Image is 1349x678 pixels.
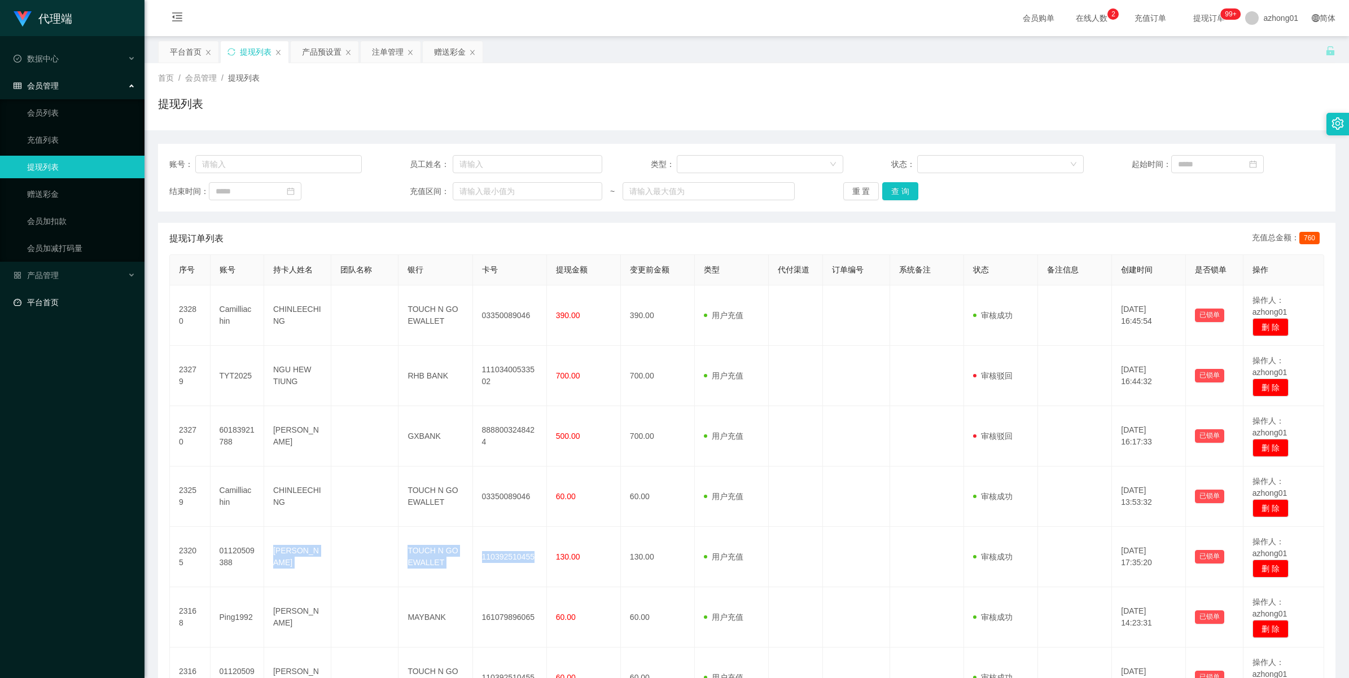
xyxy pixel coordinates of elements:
span: 60.00 [556,613,576,622]
span: 在线人数 [1070,14,1113,22]
td: 23168 [170,587,211,648]
td: 60.00 [621,587,695,648]
input: 请输入 [195,155,362,173]
td: 110392510455 [473,527,547,587]
span: 账号 [220,265,235,274]
i: 图标: setting [1332,117,1344,130]
td: 60.00 [621,466,695,527]
span: 订单编号 [832,265,864,274]
span: 结束时间： [169,186,209,197]
td: CHINLEECHING [264,285,331,346]
span: ~ [602,186,623,197]
td: [PERSON_NAME] [264,527,331,587]
span: / [221,73,224,82]
i: 图标: sync [227,48,235,56]
button: 已锁单 [1195,550,1224,563]
span: 会员管理 [14,81,59,90]
i: 图标: close [275,49,282,56]
td: 390.00 [621,285,695,346]
a: 图标: dashboard平台首页 [14,291,135,314]
span: 用户充值 [704,492,743,501]
i: 图标: global [1312,14,1320,22]
td: NGU HEW TIUNG [264,346,331,406]
span: 审核成功 [973,552,1013,561]
button: 删 除 [1252,439,1289,457]
i: 图标: close [407,49,414,56]
td: 161079896065 [473,587,547,648]
button: 删 除 [1252,499,1289,517]
div: 平台首页 [170,41,202,63]
td: 23205 [170,527,211,587]
span: 提现列表 [228,73,260,82]
td: 11103400533502 [473,346,547,406]
td: [DATE] 14:23:31 [1112,587,1186,648]
span: 首页 [158,73,174,82]
div: 产品预设置 [302,41,341,63]
div: 注单管理 [372,41,404,63]
span: 状态： [891,159,918,170]
span: 创建时间 [1121,265,1153,274]
span: 提现订单列表 [169,232,224,245]
div: 提现列表 [240,41,271,63]
span: 起始时间： [1132,159,1171,170]
td: [PERSON_NAME] [264,406,331,466]
td: 23270 [170,406,211,466]
td: CHINLEECHING [264,466,331,527]
h1: 代理端 [38,1,72,37]
span: 充值区间： [410,186,453,197]
td: [DATE] 16:44:32 [1112,346,1186,406]
span: 状态 [973,265,989,274]
span: 390.00 [556,311,580,320]
span: 700.00 [556,371,580,380]
td: 23280 [170,285,211,346]
a: 会员加减打码量 [27,237,135,259]
span: 卡号 [482,265,498,274]
span: 类型： [651,159,677,170]
sup: 1211 [1220,8,1241,20]
span: 序号 [179,265,195,274]
i: 图标: appstore-o [14,271,21,279]
span: 用户充值 [704,613,743,622]
button: 已锁单 [1195,429,1224,443]
span: 变更前金额 [630,265,669,274]
i: 图标: menu-fold [158,1,196,37]
td: 01120509388 [211,527,264,587]
span: 提现订单 [1188,14,1230,22]
a: 会员加扣款 [27,210,135,232]
span: 产品管理 [14,271,59,280]
button: 已锁单 [1195,309,1224,322]
span: 员工姓名： [410,159,453,170]
span: 类型 [704,265,720,274]
span: 操作人：azhong01 [1252,477,1287,498]
span: 审核成功 [973,311,1013,320]
i: 图标: unlock [1325,46,1335,56]
td: Camilliachin [211,285,264,346]
td: RHB BANK [398,346,472,406]
span: 操作人：azhong01 [1252,416,1287,437]
a: 赠送彩金 [27,183,135,205]
i: 图标: calendar [287,187,295,195]
td: MAYBANK [398,587,472,648]
span: 审核成功 [973,492,1013,501]
img: logo.9652507e.png [14,11,32,27]
a: 提现列表 [27,156,135,178]
span: 账号： [169,159,195,170]
td: [PERSON_NAME] [264,587,331,648]
button: 已锁单 [1195,369,1224,382]
i: 图标: close [345,49,352,56]
div: 充值总金额： [1252,232,1324,245]
span: 充值订单 [1129,14,1172,22]
span: / [178,73,181,82]
a: 代理端 [14,14,72,23]
button: 删 除 [1252,378,1289,397]
td: 700.00 [621,346,695,406]
td: TOUCH N GO EWALLET [398,527,472,587]
i: 图标: check-circle-o [14,55,21,63]
span: 500.00 [556,432,580,441]
span: 用户充值 [704,371,743,380]
td: 03350089046 [473,466,547,527]
td: Ping1992 [211,587,264,648]
span: 会员管理 [185,73,217,82]
button: 删 除 [1252,620,1289,638]
span: 操作人：azhong01 [1252,537,1287,558]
